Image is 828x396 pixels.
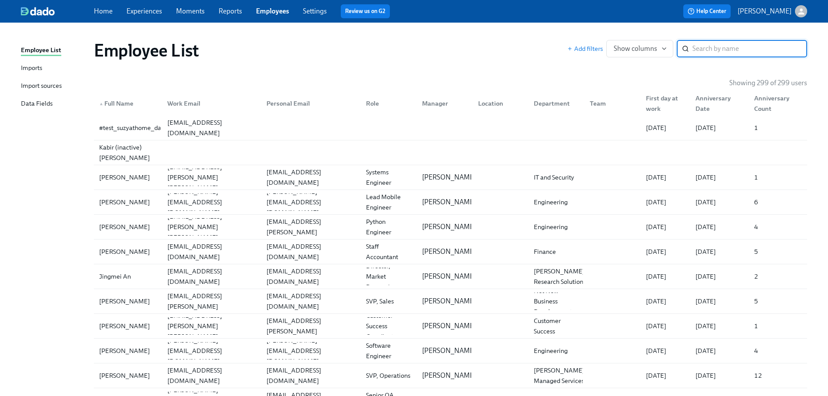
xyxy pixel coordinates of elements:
div: Customer Success Coordinator [362,310,415,342]
div: [DATE] [642,296,688,306]
div: [EMAIL_ADDRESS][DOMAIN_NAME] [263,291,359,312]
a: dado [21,7,94,16]
a: Import sources [21,81,87,92]
div: Finance [530,246,583,257]
div: [PERSON_NAME][EMAIL_ADDRESS][PERSON_NAME][PERSON_NAME][DOMAIN_NAME] [164,300,260,352]
div: [PERSON_NAME] [96,222,160,232]
div: 4 [751,222,805,232]
div: Engineering [530,197,583,207]
div: 12 [751,370,805,381]
input: Search by name [692,40,807,57]
a: [PERSON_NAME][PERSON_NAME][EMAIL_ADDRESS][DOMAIN_NAME][PERSON_NAME][EMAIL_ADDRESS][DOMAIN_NAME]So... [94,339,807,363]
div: Work Email [164,98,260,109]
div: Personal Email [263,98,359,109]
div: [EMAIL_ADDRESS][DOMAIN_NAME] [263,365,359,386]
div: Lead Mobile Engineer [362,192,415,213]
p: [PERSON_NAME] [422,371,476,380]
div: 6 [751,197,805,207]
div: Personal Email [259,95,359,112]
a: Settings [303,7,327,15]
div: Role [359,95,415,112]
div: [PERSON_NAME][EMAIL_ADDRESS][DOMAIN_NAME] [263,186,359,218]
div: First day at work [639,95,688,112]
a: Imports [21,63,87,74]
h1: Employee List [94,40,199,61]
div: Software Engineer [362,340,415,361]
div: Anniversary Date [692,93,747,114]
div: [DATE] [692,246,747,257]
div: 5 [751,296,805,306]
span: ▲ [99,102,103,106]
div: Location [471,95,527,112]
div: Anniversary Date [688,95,747,112]
div: Director, Market Research [362,261,415,292]
p: [PERSON_NAME] [422,173,476,182]
div: [EMAIL_ADDRESS][DOMAIN_NAME] [164,241,260,262]
div: [PERSON_NAME] [96,246,160,257]
div: [PERSON_NAME][PERSON_NAME][EMAIL_ADDRESS][DOMAIN_NAME][PERSON_NAME][EMAIL_ADDRESS][DOMAIN_NAME]Le... [94,190,807,214]
div: Manager [419,98,471,109]
div: [DATE] [642,222,688,232]
div: [DATE] [692,123,747,133]
div: [DATE] [642,321,688,331]
div: [PERSON_NAME][EMAIL_ADDRESS][DOMAIN_NAME][EMAIL_ADDRESS][DOMAIN_NAME]Staff Accountant[PERSON_NAME... [94,240,807,264]
a: #test_suzyathome_dado[EMAIL_ADDRESS][DOMAIN_NAME][DATE][DATE]1 [94,116,807,140]
div: [DATE] [642,370,688,381]
p: Showing 299 of 299 users [729,78,807,88]
div: [DATE] [692,321,747,331]
div: [DATE] [692,370,747,381]
div: [EMAIL_ADDRESS][DOMAIN_NAME] [164,117,260,138]
a: Data Fields [21,99,87,110]
div: [PERSON_NAME][EMAIL_ADDRESS][PERSON_NAME][DOMAIN_NAME] [263,305,359,347]
div: [DATE] [692,346,747,356]
div: IT and Security [530,172,583,183]
div: Employee List [21,45,61,56]
div: [PERSON_NAME][PERSON_NAME][EMAIL_ADDRESS][PERSON_NAME][PERSON_NAME][DOMAIN_NAME][PERSON_NAME][EMA... [94,314,807,338]
div: [DATE] [692,296,747,306]
div: Imports [21,63,42,74]
a: Home [94,7,113,15]
div: [PERSON_NAME][EMAIL_ADDRESS][PERSON_NAME][PERSON_NAME][DOMAIN_NAME] [164,151,260,203]
div: [PERSON_NAME], Research Solutions [530,266,590,287]
p: [PERSON_NAME] [738,7,791,16]
div: SVP, Operations [362,370,415,381]
div: Role [362,98,415,109]
div: [EMAIL_ADDRESS][DOMAIN_NAME] [263,266,359,287]
div: [PERSON_NAME], Managed Services [530,365,590,386]
span: Show columns [614,44,666,53]
p: [PERSON_NAME] [422,272,476,281]
div: [DATE] [642,197,688,207]
div: [DATE] [642,346,688,356]
div: [PERSON_NAME] [96,346,160,356]
div: Kabir (inactive) [PERSON_NAME] [94,140,807,165]
div: [PERSON_NAME] [96,370,160,381]
a: [PERSON_NAME][PERSON_NAME][EMAIL_ADDRESS][PERSON_NAME][PERSON_NAME][DOMAIN_NAME][PERSON_NAME][EMA... [94,215,807,240]
button: Review us on G2 [341,4,390,18]
div: [PERSON_NAME][EMAIL_ADDRESS][DOMAIN_NAME] [263,335,359,366]
div: [PERSON_NAME][PERSON_NAME][EMAIL_ADDRESS][PERSON_NAME][PERSON_NAME][DOMAIN_NAME][EMAIL_ADDRESS][D... [94,165,807,190]
div: Team [583,95,639,112]
button: [PERSON_NAME] [738,5,807,17]
div: [PERSON_NAME][EMAIL_ADDRESS][DOMAIN_NAME] [164,335,260,366]
div: Net New Business Development [530,286,583,317]
div: Manager [415,95,471,112]
div: [DATE] [692,222,747,232]
button: Show columns [606,40,673,57]
div: [PERSON_NAME][EMAIL_ADDRESS][DOMAIN_NAME][EMAIL_ADDRESS][DOMAIN_NAME]SVP, Operations[PERSON_NAME]... [94,363,807,388]
div: Data Fields [21,99,53,110]
div: [DATE] [642,246,688,257]
div: [PERSON_NAME][EMAIL_ADDRESS][PERSON_NAME][DOMAIN_NAME] [263,206,359,248]
div: [PERSON_NAME] [96,296,160,306]
a: Jingmei An[EMAIL_ADDRESS][DOMAIN_NAME][EMAIL_ADDRESS][DOMAIN_NAME]Director, Market Research[PERSO... [94,264,807,289]
div: [PERSON_NAME][EMAIL_ADDRESS][PERSON_NAME][PERSON_NAME][DOMAIN_NAME] [164,201,260,253]
div: Systems Engineer [362,167,415,188]
div: [PERSON_NAME] [96,172,160,183]
div: [DATE] [642,271,688,282]
div: [EMAIL_ADDRESS][DOMAIN_NAME] [164,365,260,386]
div: 1 [751,321,805,331]
a: Employee List [21,45,87,56]
div: 2 [751,271,805,282]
